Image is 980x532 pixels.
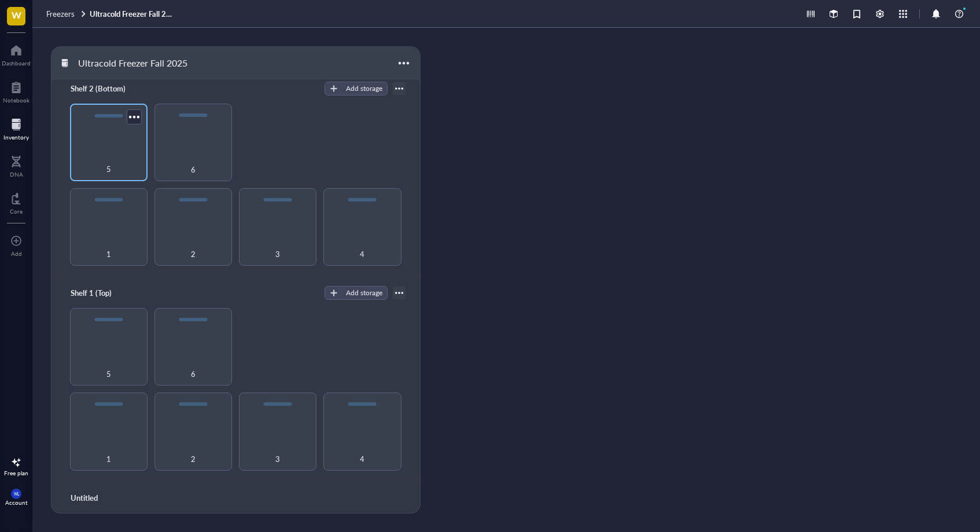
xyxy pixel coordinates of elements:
[3,78,30,104] a: Notebook
[73,53,193,73] div: Ultracold Freezer Fall 2025
[346,288,382,298] div: Add storage
[2,41,31,67] a: Dashboard
[360,453,364,465] span: 4
[11,250,22,257] div: Add
[65,80,135,97] div: Shelf 2 (Bottom)
[346,83,382,94] div: Add storage
[4,469,28,476] div: Free plan
[10,152,23,178] a: DNA
[191,163,196,176] span: 6
[65,285,135,301] div: Shelf 1 (Top)
[191,453,196,465] span: 2
[65,490,135,506] div: Untitled
[5,499,28,506] div: Account
[2,60,31,67] div: Dashboard
[3,115,29,141] a: Inventory
[191,368,196,380] span: 6
[325,286,388,300] button: Add storage
[10,171,23,178] div: DNA
[106,368,111,380] span: 5
[360,248,364,261] span: 4
[10,189,23,215] a: Core
[46,9,87,19] a: Freezers
[3,97,30,104] div: Notebook
[106,163,111,175] span: 5
[106,248,111,261] span: 1
[325,82,388,96] button: Add storage
[12,8,21,22] span: W
[275,248,280,261] span: 3
[106,453,111,465] span: 1
[3,134,29,141] div: Inventory
[191,248,196,261] span: 2
[10,208,23,215] div: Core
[275,453,280,465] span: 3
[46,8,75,19] span: Freezers
[90,9,176,19] a: Ultracold Freezer Fall 2025
[13,491,19,496] span: WL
